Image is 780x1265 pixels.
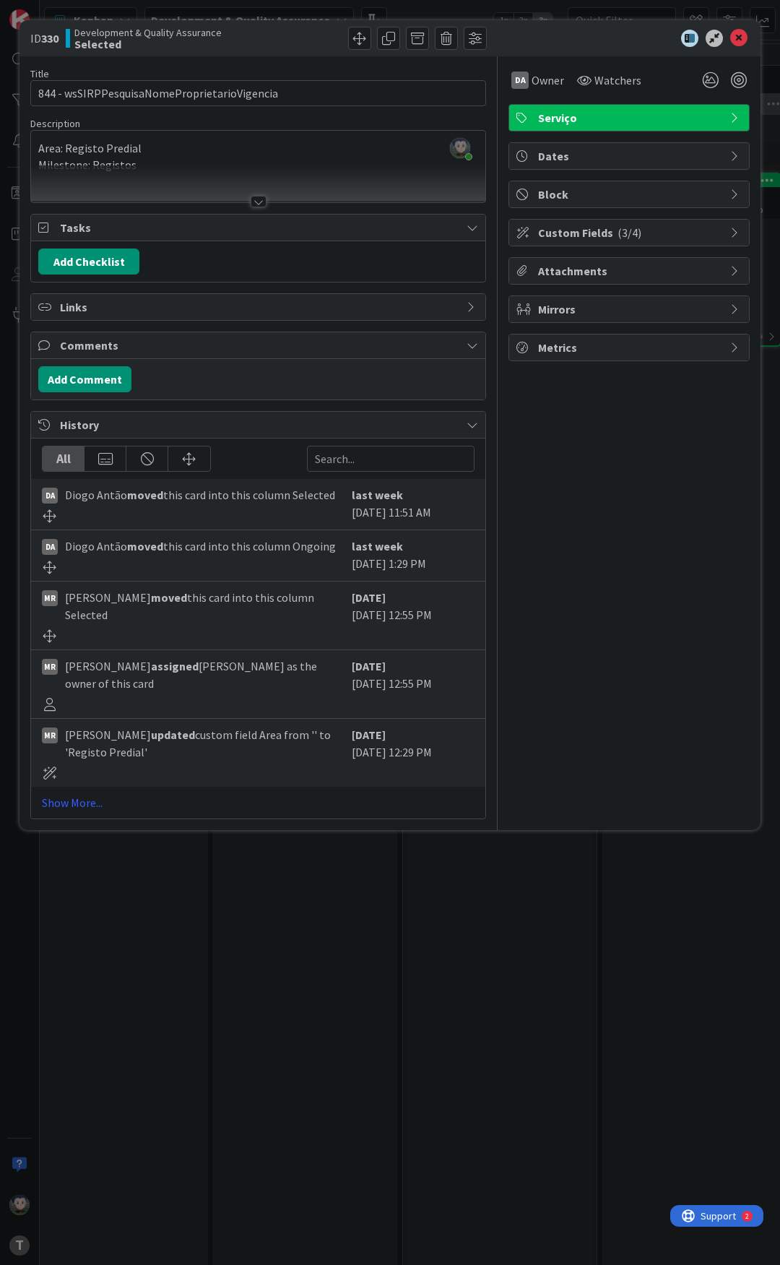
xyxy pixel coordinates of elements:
span: Block [538,186,723,203]
img: 6lt3uT3iixLqDNk5qtoYI6LggGIpyp3L.jpeg [450,138,470,158]
span: Custom Fields [538,224,723,241]
span: Serviço [538,109,723,126]
b: [DATE] [352,590,386,605]
b: Selected [74,38,222,50]
span: Mirrors [538,301,723,318]
div: MR [42,728,58,743]
input: Search... [307,446,474,472]
div: [DATE] 12:29 PM [352,726,474,780]
span: Watchers [594,72,641,89]
b: moved [127,488,163,502]
span: Dates [538,147,723,165]
span: Tasks [60,219,459,236]
b: last week [352,539,403,553]
b: last week [352,488,403,502]
div: All [43,446,84,471]
p: Milestone: Registos [38,157,478,173]
span: Diogo Antão this card into this column Ongoing [65,537,336,555]
div: [DATE] 12:55 PM [352,589,474,642]
b: assigned [151,659,199,673]
div: DA [511,72,529,89]
b: updated [151,728,195,742]
div: MR [42,590,58,606]
span: Development & Quality Assurance [74,27,222,38]
div: MR [42,659,58,675]
span: Description [30,117,80,130]
span: Support [30,2,66,20]
span: Diogo Antão this card into this column Selected [65,486,335,504]
button: Add Checklist [38,249,139,275]
b: [DATE] [352,659,386,673]
span: Links [60,298,459,316]
div: [DATE] 1:29 PM [352,537,474,574]
input: type card name here... [30,80,486,106]
span: ID [30,30,58,47]
a: Show More... [42,794,474,811]
b: [DATE] [352,728,386,742]
div: DA [42,488,58,504]
div: [DATE] 11:51 AM [352,486,474,522]
label: Title [30,67,49,80]
div: [DATE] 12:55 PM [352,657,474,711]
b: moved [127,539,163,553]
button: Add Comment [38,366,131,392]
p: Area: Registo Predial [38,140,478,157]
span: [PERSON_NAME] this card into this column Selected [65,589,344,623]
span: History [60,416,459,433]
div: DA [42,539,58,555]
b: moved [151,590,187,605]
span: Comments [60,337,459,354]
b: 330 [41,31,58,46]
span: Metrics [538,339,723,356]
span: Attachments [538,262,723,280]
span: [PERSON_NAME] custom field Area from '' to 'Registo Predial' [65,726,344,761]
span: [PERSON_NAME] [PERSON_NAME] as the owner of this card [65,657,344,692]
span: ( 3/4 ) [617,225,641,240]
span: Owner [532,72,564,89]
div: 2 [75,6,79,17]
